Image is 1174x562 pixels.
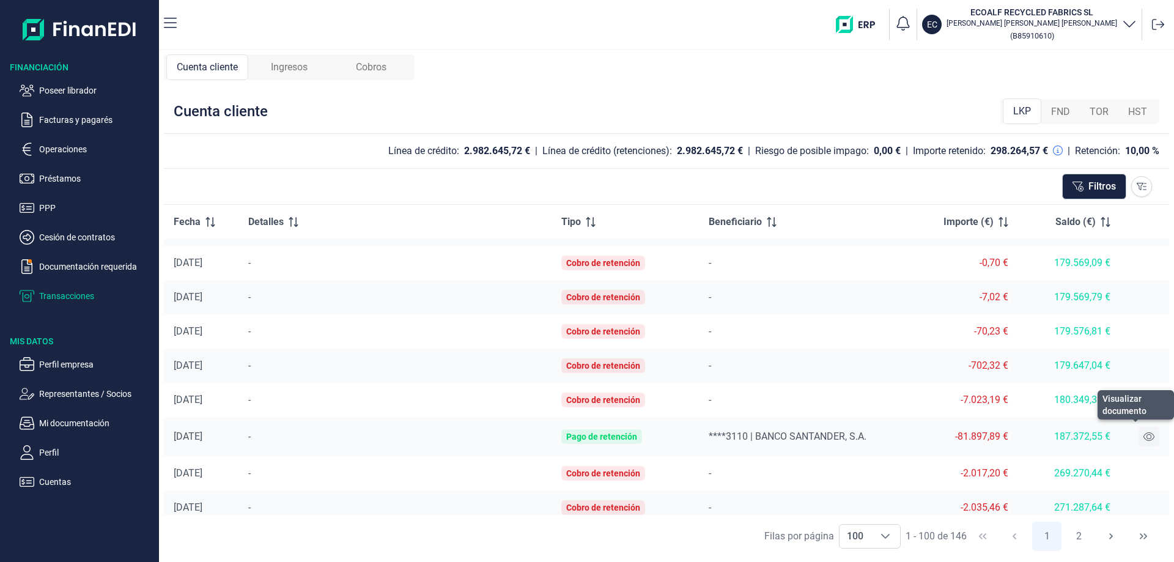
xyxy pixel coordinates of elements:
div: -81.897,89 € [925,431,1008,443]
div: 269.270,44 € [1028,467,1110,479]
div: Cobro de retención [566,468,640,478]
div: -2.017,20 € [925,467,1008,479]
div: Ingresos [248,54,330,80]
div: Importe retenido: [913,145,986,157]
div: 2.982.645,72 € [464,145,530,157]
span: - [248,291,251,303]
button: Facturas y pagarés [20,113,154,127]
button: PPP [20,201,154,215]
div: FND [1041,100,1080,124]
span: - [709,467,711,479]
div: HST [1118,100,1157,124]
span: 100 [840,525,871,548]
span: TOR [1090,105,1109,119]
div: [DATE] [174,501,229,514]
div: Cobro de retención [566,361,640,371]
button: Page 1 [1032,522,1061,551]
button: Préstamos [20,171,154,186]
button: Transacciones [20,289,154,303]
small: Copiar cif [1010,31,1054,40]
span: HST [1128,105,1147,119]
span: Cuenta cliente [177,60,238,75]
span: 1 - 100 de 146 [906,531,967,541]
div: [DATE] [174,257,229,269]
button: First Page [968,522,997,551]
p: Préstamos [39,171,154,186]
img: erp [836,16,884,33]
div: Cobros [330,54,412,80]
div: 271.287,64 € [1028,501,1110,514]
button: Representantes / Socios [20,386,154,401]
p: Cesión de contratos [39,230,154,245]
span: Fecha [174,215,201,229]
span: FND [1051,105,1070,119]
p: [PERSON_NAME] [PERSON_NAME] [PERSON_NAME] [947,18,1117,28]
span: - [248,325,251,337]
button: Page 2 [1065,522,1094,551]
span: LKP [1013,104,1031,119]
div: -70,23 € [925,325,1008,338]
div: [DATE] [174,360,229,372]
span: - [248,360,251,371]
button: Cuentas [20,475,154,489]
div: Retención: [1075,145,1120,157]
span: - [248,257,251,268]
div: | [535,144,537,158]
div: 180.349,36 € [1028,394,1110,406]
div: Línea de crédito: [388,145,459,157]
div: -0,70 € [925,257,1008,269]
button: Poseer librador [20,83,154,98]
div: Cobro de retención [566,327,640,336]
p: Mi documentación [39,416,154,431]
div: [DATE] [174,325,229,338]
div: [DATE] [174,394,229,406]
div: -7.023,19 € [925,394,1008,406]
div: [DATE] [174,467,229,479]
div: | [906,144,908,158]
span: Detalles [248,215,284,229]
div: 10,00 % [1125,145,1159,157]
p: Poseer librador [39,83,154,98]
div: 0,00 € [874,145,901,157]
p: Perfil empresa [39,357,154,372]
div: 179.569,09 € [1028,257,1110,269]
span: - [709,501,711,513]
span: ****3110 | BANCO SANTANDER, S.A. [709,431,866,442]
div: | [1068,144,1070,158]
div: Cuenta cliente [166,54,248,80]
p: Cuentas [39,475,154,489]
div: 2.982.645,72 € [677,145,743,157]
div: Cobro de retención [566,258,640,268]
p: PPP [39,201,154,215]
span: - [709,325,711,337]
div: 179.569,79 € [1028,291,1110,303]
span: - [248,394,251,405]
div: 179.576,81 € [1028,325,1110,338]
button: ECECOALF RECYCLED FABRICS SL[PERSON_NAME] [PERSON_NAME] [PERSON_NAME](B85910610) [922,6,1137,43]
div: -702,32 € [925,360,1008,372]
p: EC [927,18,937,31]
button: Operaciones [20,142,154,157]
span: - [248,431,251,442]
div: | [748,144,750,158]
div: Riesgo de posible impago: [755,145,869,157]
div: -2.035,46 € [925,501,1008,514]
div: Cuenta cliente [174,102,268,121]
button: Filtros [1062,174,1126,199]
span: - [248,467,251,479]
span: Beneficiario [709,215,762,229]
div: Cobro de retención [566,292,640,302]
span: Importe (€) [943,215,994,229]
div: Pago de retención [566,432,637,442]
span: - [709,257,711,268]
div: -7,02 € [925,291,1008,303]
div: Cobro de retención [566,503,640,512]
span: - [709,360,711,371]
button: Previous Page [1000,522,1029,551]
div: Choose [871,525,900,548]
button: Last Page [1129,522,1158,551]
div: 187.372,55 € [1028,431,1110,443]
button: Perfil empresa [20,357,154,372]
button: Mi documentación [20,416,154,431]
div: [DATE] [174,291,229,303]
